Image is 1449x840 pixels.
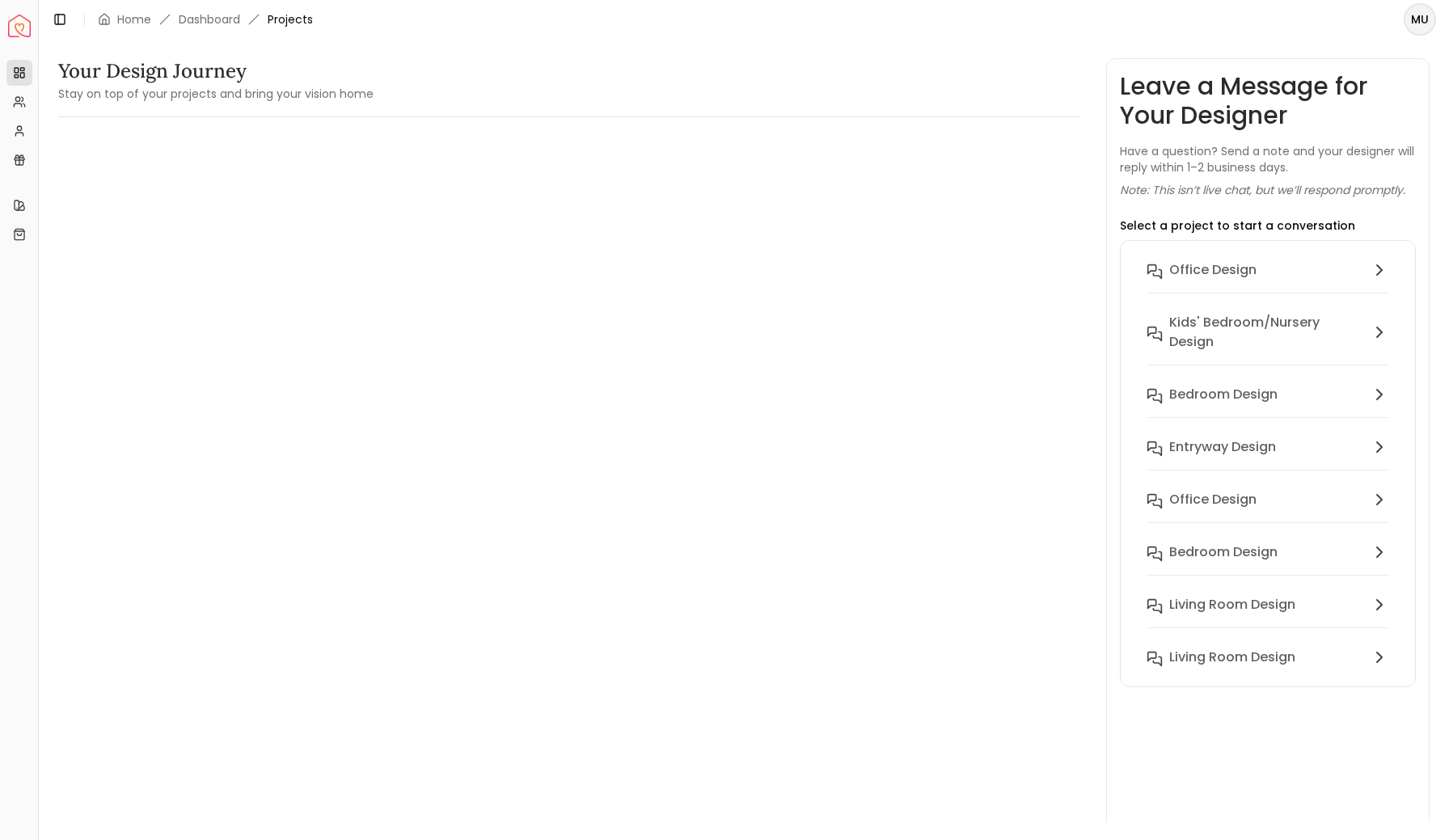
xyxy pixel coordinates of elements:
[1120,217,1355,234] p: Select a project to start a conversation
[1169,385,1278,404] h6: Bedroom design
[117,11,151,27] a: Home
[1134,589,1402,641] button: Living Room design
[1134,483,1402,536] button: Office design
[1169,313,1363,352] h6: Kids' Bedroom/Nursery design
[1134,378,1402,431] button: Bedroom design
[179,11,240,27] a: Dashboard
[1169,542,1278,562] h6: Bedroom design
[58,58,374,84] h3: Your Design Journey
[8,15,31,37] img: Spacejoy Logo
[1134,431,1402,483] button: entryway design
[1169,595,1295,614] h6: Living Room design
[1134,306,1402,378] button: Kids' Bedroom/Nursery design
[268,11,313,27] span: Projects
[1405,5,1434,34] span: MU
[98,11,313,27] nav: breadcrumb
[1120,72,1416,130] h3: Leave a Message for Your Designer
[1134,536,1402,589] button: Bedroom design
[1169,260,1257,280] h6: Office design
[1120,143,1416,175] p: Have a question? Send a note and your designer will reply within 1–2 business days.
[8,15,31,37] a: Spacejoy
[1169,490,1257,509] h6: Office design
[1169,648,1295,667] h6: Living Room design
[1134,641,1402,673] button: Living Room design
[1404,3,1436,36] button: MU
[1134,254,1402,306] button: Office design
[1169,437,1276,457] h6: entryway design
[58,86,374,102] small: Stay on top of your projects and bring your vision home
[1120,182,1405,198] p: Note: This isn’t live chat, but we’ll respond promptly.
